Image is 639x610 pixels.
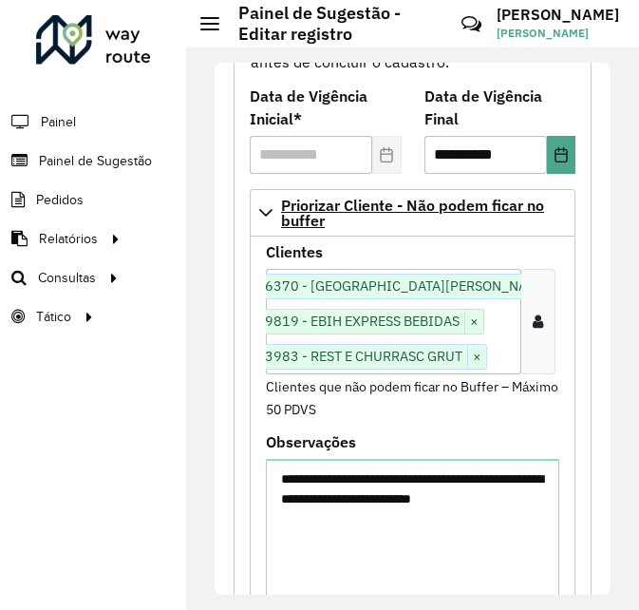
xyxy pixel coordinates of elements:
[36,190,84,210] span: Pedidos
[547,136,575,174] button: Choose Date
[39,229,98,249] span: Relatórios
[266,430,356,453] label: Observações
[226,310,464,333] span: 09509819 - EBIH EXPRESS BEBIDAS
[226,275,555,297] span: 09526370 - [GEOGRAPHIC_DATA][PERSON_NAME]
[451,4,492,45] a: Contato Rápido
[39,151,152,171] span: Painel de Sugestão
[467,346,486,369] span: ×
[36,307,71,327] span: Tático
[497,25,639,42] span: [PERSON_NAME]
[250,189,575,237] a: Priorizar Cliente - Não podem ficar no buffer
[464,311,483,334] span: ×
[41,112,76,132] span: Painel
[281,198,567,228] span: Priorizar Cliente - Não podem ficar no buffer
[226,345,467,368] span: 09553983 - REST E CHURRASC GRUT
[38,268,96,288] span: Consultas
[424,85,576,130] label: Data de Vigência Final
[266,378,558,418] small: Clientes que não podem ficar no Buffer – Máximo 50 PDVS
[219,3,446,44] h2: Painel de Sugestão - Editar registro
[250,85,402,130] label: Data de Vigência Inicial
[266,240,323,263] label: Clientes
[497,6,639,24] h3: [PERSON_NAME]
